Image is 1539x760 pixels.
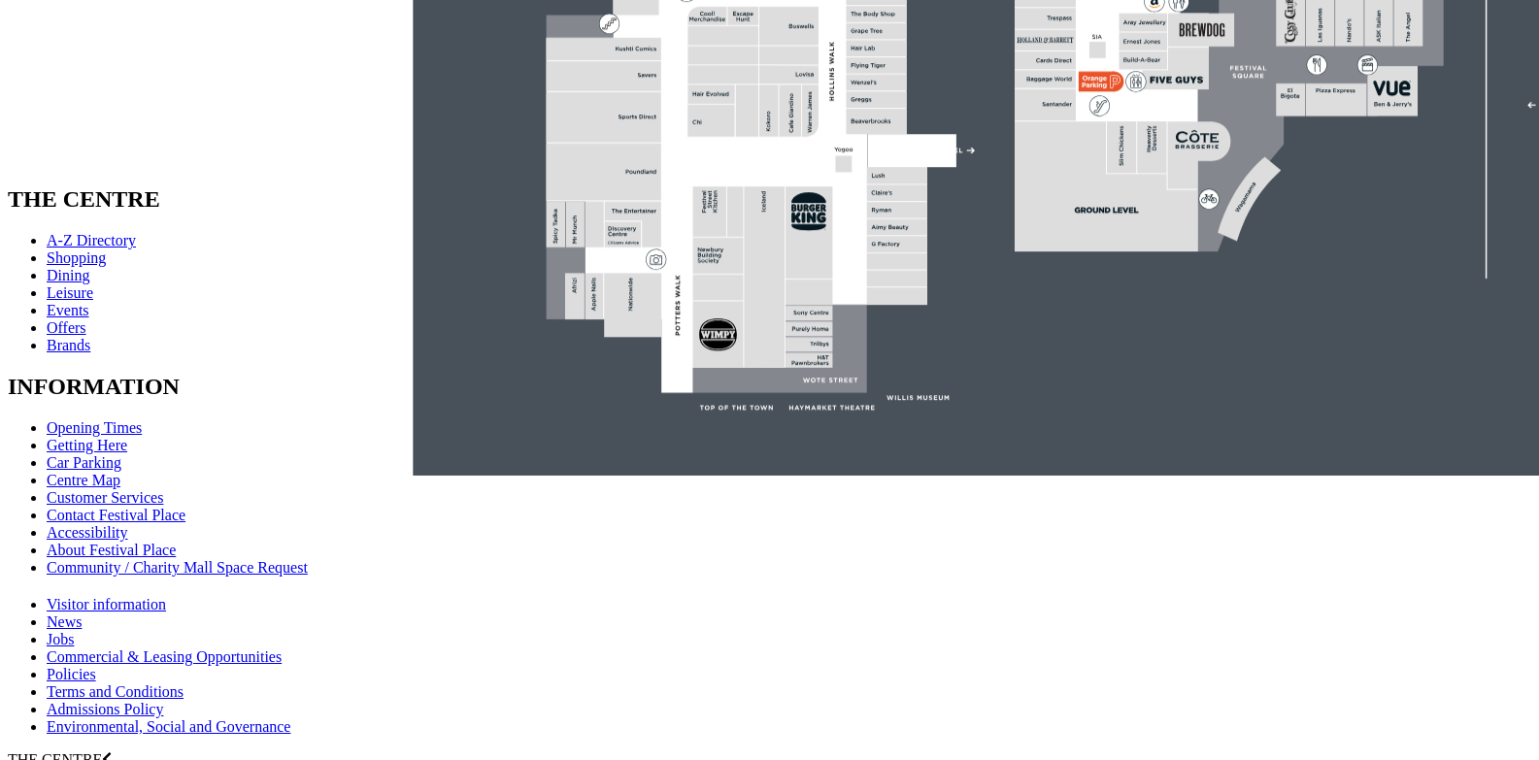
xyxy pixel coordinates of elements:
a: Admissions Policy [47,701,163,717]
a: Offers [47,319,86,336]
a: Car Parking [47,454,121,471]
a: Visitor information [47,596,166,612]
a: Brands [47,337,90,353]
a: About Festival Place [47,542,176,558]
a: Community / Charity Mall Space Request [47,559,308,576]
a: Customer Services [47,489,163,506]
a: Policies [47,666,96,682]
a: Events [47,302,89,318]
a: Opening Times [47,419,142,436]
a: Getting Here [47,437,127,453]
a: Environmental, Social and Governance [47,718,290,735]
a: A-Z Directory [47,232,136,248]
a: Accessibility [47,524,128,541]
h2: INFORMATION [8,374,1531,400]
a: Centre Map [47,472,120,488]
h2: THE CENTRE [8,186,1531,213]
a: News [47,613,82,630]
a: Leisure [47,284,93,301]
a: Contact Festival Place [47,507,185,523]
a: Terms and Conditions [47,683,184,700]
a: Shopping [47,249,106,266]
a: Jobs [47,631,74,647]
a: Commercial & Leasing Opportunities [47,648,282,665]
a: Dining [47,267,89,283]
